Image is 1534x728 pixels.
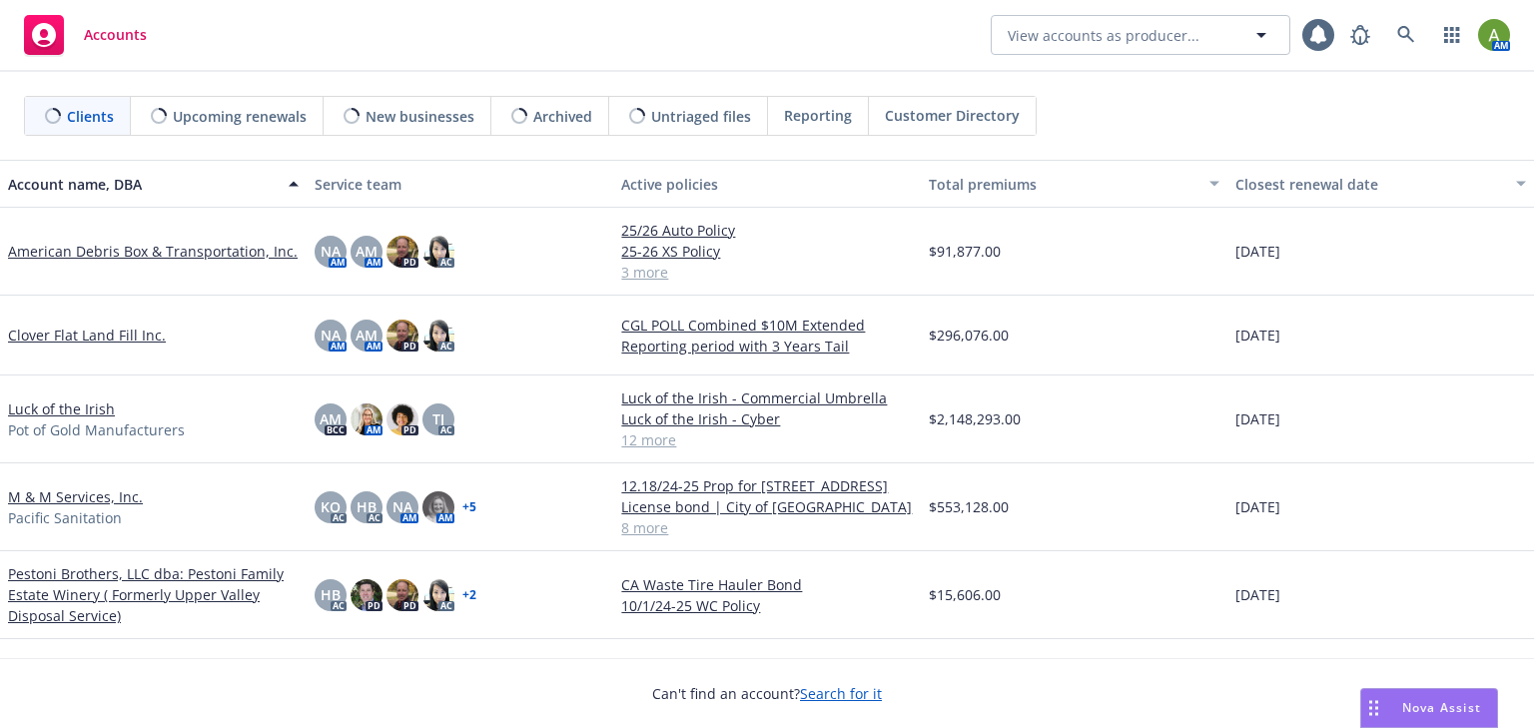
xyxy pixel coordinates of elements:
a: 8 more [621,517,912,538]
img: photo [386,579,418,611]
span: Clients [67,106,114,127]
a: Search [1386,15,1426,55]
a: 25-26 XS Policy [621,241,912,262]
div: Account name, DBA [8,174,277,195]
span: Pot of Gold Manufacturers [8,419,185,440]
a: American Debris Box & Transportation, Inc. [8,241,298,262]
img: photo [351,403,383,435]
span: Accounts [84,27,147,43]
a: Luck of the Irish - Commercial Umbrella [621,387,912,408]
span: AM [320,408,342,429]
span: [DATE] [1235,584,1280,605]
span: Nova Assist [1402,699,1481,716]
a: 12.18/24-25 Prop for [STREET_ADDRESS] [621,475,912,496]
span: HB [321,584,341,605]
span: Pacific Sanitation [8,507,122,528]
button: Nova Assist [1360,688,1498,728]
a: Clover Flat Land Fill Inc. [8,325,166,346]
button: Active policies [613,160,920,208]
a: Switch app [1432,15,1472,55]
span: Can't find an account? [652,683,882,704]
img: photo [386,320,418,352]
a: + 2 [462,589,476,601]
span: $2,148,293.00 [929,408,1021,429]
span: [DATE] [1235,241,1280,262]
span: AM [356,241,378,262]
span: TJ [432,408,444,429]
span: $15,606.00 [929,584,1001,605]
span: $553,128.00 [929,496,1009,517]
img: photo [422,236,454,268]
a: 3 more [621,262,912,283]
span: AM [356,325,378,346]
a: 12 more [621,429,912,450]
div: Drag to move [1361,689,1386,727]
div: Service team [315,174,605,195]
a: Luck of the Irish - Cyber [621,408,912,429]
a: CGL POLL Combined $10M Extended Reporting period with 3 Years Tail [621,315,912,357]
span: HB [357,496,377,517]
img: photo [422,491,454,523]
span: NA [321,241,341,262]
a: Report a Bug [1340,15,1380,55]
span: [DATE] [1235,496,1280,517]
span: [DATE] [1235,408,1280,429]
img: photo [422,579,454,611]
img: photo [351,579,383,611]
a: Accounts [16,7,155,63]
img: photo [422,320,454,352]
span: Reporting [784,105,852,126]
div: Closest renewal date [1235,174,1504,195]
img: photo [386,236,418,268]
img: photo [1478,19,1510,51]
a: Luck of the Irish [8,398,115,419]
span: NA [392,496,412,517]
a: 10/1/24-25 WC Policy [621,595,912,616]
span: $91,877.00 [929,241,1001,262]
a: Pestoni Brothers, LLC dba: Pestoni Family Estate Winery ( Formerly Upper Valley Disposal Service) [8,563,299,626]
span: [DATE] [1235,325,1280,346]
span: Customer Directory [885,105,1020,126]
button: View accounts as producer... [991,15,1290,55]
span: KO [321,496,341,517]
span: $296,076.00 [929,325,1009,346]
button: Service team [307,160,613,208]
button: Closest renewal date [1227,160,1534,208]
span: Untriaged files [651,106,751,127]
span: NA [321,325,341,346]
span: Upcoming renewals [173,106,307,127]
div: Total premiums [929,174,1197,195]
button: Total premiums [921,160,1227,208]
span: View accounts as producer... [1008,25,1199,46]
img: photo [386,403,418,435]
span: New businesses [366,106,474,127]
a: 25/26 Auto Policy [621,220,912,241]
a: CA Waste Tire Hauler Bond [621,574,912,595]
a: License bond | City of [GEOGRAPHIC_DATA] [621,496,912,517]
a: M & M Services, Inc. [8,486,143,507]
a: + 5 [462,501,476,513]
div: Active policies [621,174,912,195]
a: Search for it [800,684,882,703]
span: Archived [533,106,592,127]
